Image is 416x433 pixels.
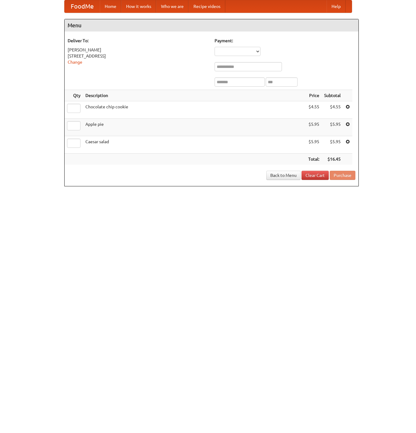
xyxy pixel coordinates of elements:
[266,171,301,180] a: Back to Menu
[83,136,306,154] td: Caesar salad
[322,90,343,101] th: Subtotal
[68,53,208,59] div: [STREET_ADDRESS]
[68,47,208,53] div: [PERSON_NAME]
[322,101,343,119] td: $4.55
[302,171,329,180] a: Clear Cart
[83,119,306,136] td: Apple pie
[68,60,82,65] a: Change
[156,0,189,13] a: Who we are
[65,19,358,32] h4: Menu
[306,101,322,119] td: $4.55
[65,90,83,101] th: Qty
[189,0,225,13] a: Recipe videos
[327,0,346,13] a: Help
[306,136,322,154] td: $5.95
[68,38,208,44] h5: Deliver To:
[322,154,343,165] th: $16.45
[100,0,121,13] a: Home
[83,90,306,101] th: Description
[322,136,343,154] td: $5.95
[322,119,343,136] td: $5.95
[215,38,355,44] h5: Payment:
[306,154,322,165] th: Total:
[83,101,306,119] td: Chocolate chip cookie
[330,171,355,180] button: Purchase
[65,0,100,13] a: FoodMe
[306,119,322,136] td: $5.95
[306,90,322,101] th: Price
[121,0,156,13] a: How it works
